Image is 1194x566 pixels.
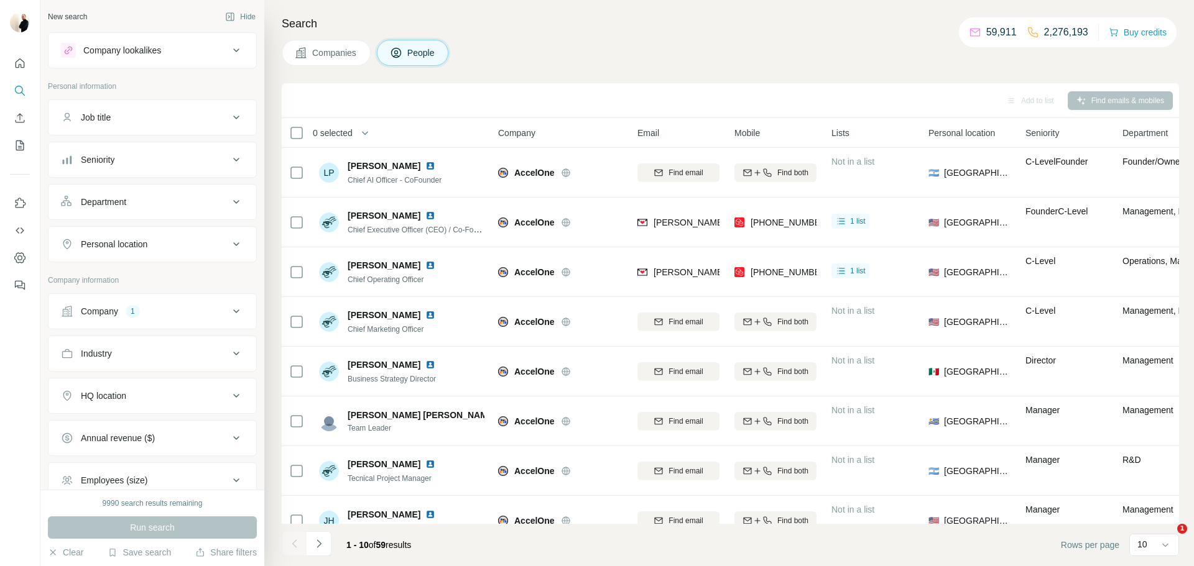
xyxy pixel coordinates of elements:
[1025,206,1088,216] span: Founder C-Level
[1025,157,1088,167] span: C-Level Founder
[1025,355,1056,365] span: Director
[108,546,171,559] button: Save search
[282,15,1179,32] h4: Search
[928,266,939,278] span: 🇺🇸
[751,217,829,227] span: [PHONE_NUMBER]
[1152,524,1182,554] iframe: Intercom live chat
[734,127,760,139] span: Mobile
[637,127,659,139] span: Email
[831,455,874,465] span: Not in a list
[348,375,436,383] span: Business Strategy Director
[49,35,256,65] button: Company lookalikes
[425,211,435,221] img: LinkedIn logo
[637,266,647,278] img: provider findymail logo
[348,160,420,172] span: [PERSON_NAME]
[498,217,508,227] img: Logo of AccelOne
[348,358,420,371] span: [PERSON_NAME]
[514,216,555,229] span: AccelOne
[195,546,257,559] button: Share filters
[319,262,339,282] img: Avatar
[637,163,720,182] button: Find email
[831,306,874,316] span: Not in a list
[1122,405,1173,415] span: Management
[654,217,945,227] span: [PERSON_NAME][EMAIL_ADDRESS][PERSON_NAME][DOMAIN_NAME]
[928,316,939,328] span: 🇺🇸
[777,416,808,427] span: Find both
[637,462,720,480] button: Find email
[498,267,508,277] img: Logo of AccelOne
[126,306,140,317] div: 1
[637,216,647,229] img: provider findymail logo
[49,339,256,368] button: Industry
[1122,455,1141,465] span: R&D
[637,313,720,331] button: Find email
[425,360,435,370] img: LinkedIn logo
[928,216,939,229] span: 🇺🇸
[1122,127,1168,139] span: Department
[751,267,829,277] span: [PHONE_NUMBER]
[734,462,817,480] button: Find both
[348,422,484,434] span: Team Leader
[83,44,161,57] div: Company lookalikes
[49,187,256,217] button: Department
[498,367,508,377] img: Logo of AccelOne
[1177,524,1187,534] span: 1
[669,465,703,477] span: Find email
[669,416,703,427] span: Find email
[312,47,358,59] span: Companies
[637,412,720,431] button: Find email
[734,412,817,431] button: Find both
[319,163,339,183] div: LP
[1122,504,1173,514] span: Management
[1061,539,1119,551] span: Rows per page
[369,540,376,550] span: of
[319,461,339,481] img: Avatar
[81,305,118,317] div: Company
[81,390,126,402] div: HQ location
[425,310,435,320] img: LinkedIn logo
[669,366,703,377] span: Find email
[1044,25,1088,40] p: 2,276,193
[425,459,435,469] img: LinkedIn logo
[498,516,508,526] img: Logo of AccelOne
[49,381,256,411] button: HQ location
[777,515,808,526] span: Find both
[319,362,339,381] img: Avatar
[944,216,1011,229] span: [GEOGRAPHIC_DATA]
[348,259,420,272] span: [PERSON_NAME]
[1025,455,1060,465] span: Manager
[514,167,555,179] span: AccelOne
[850,216,866,227] span: 1 list
[81,153,114,166] div: Seniority
[734,163,817,182] button: Find both
[928,415,939,427] span: 🇺🇾
[1025,405,1060,415] span: Manager
[986,25,1017,40] p: 59,911
[425,260,435,270] img: LinkedIn logo
[1109,24,1167,41] button: Buy credits
[514,316,555,328] span: AccelOne
[944,266,1011,278] span: [GEOGRAPHIC_DATA]
[81,347,112,360] div: Industry
[425,509,435,519] img: LinkedIn logo
[49,423,256,453] button: Annual revenue ($)
[49,103,256,132] button: Job title
[10,107,30,129] button: Enrich CSV
[348,224,493,234] span: Chief Executive Officer (CEO) / Co-Founder
[850,265,866,276] span: 1 list
[831,405,874,415] span: Not in a list
[348,409,496,421] span: [PERSON_NAME] [PERSON_NAME]
[944,514,1011,527] span: [GEOGRAPHIC_DATA]
[348,474,432,483] span: Tecnical Project Manager
[944,316,1011,328] span: [GEOGRAPHIC_DATA]
[831,355,874,365] span: Not in a list
[777,167,808,178] span: Find both
[734,266,744,278] img: provider prospeo logo
[319,312,339,332] img: Avatar
[944,365,1011,378] span: [GEOGRAPHIC_DATA]
[734,362,817,381] button: Find both
[669,316,703,327] span: Find email
[928,514,939,527] span: 🇺🇸
[514,465,555,477] span: AccelOne
[49,296,256,326] button: Company1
